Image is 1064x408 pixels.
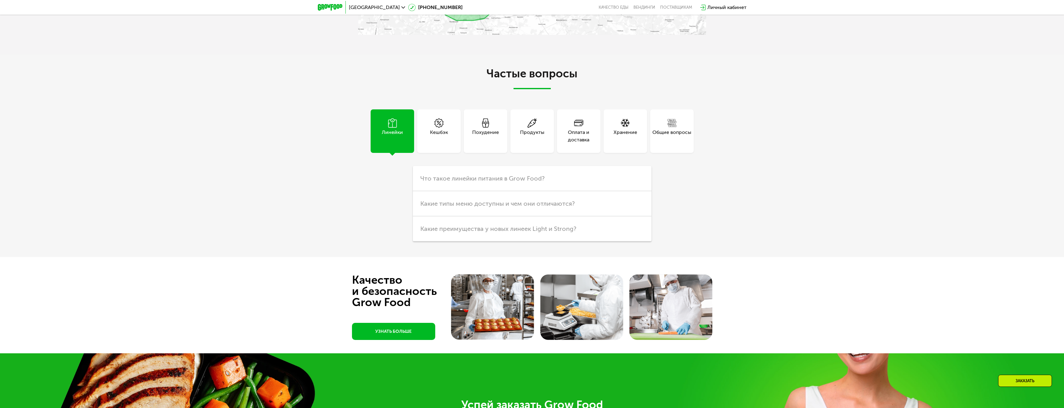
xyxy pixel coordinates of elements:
a: [PHONE_NUMBER] [408,4,463,11]
div: Продукты [520,129,544,144]
div: Хранение [614,129,637,144]
div: Личный кабинет [707,4,747,11]
a: УЗНАТЬ БОЛЬШЕ [352,323,435,340]
span: Что такое линейки питания в Grow Food? [420,175,545,182]
div: Качество и безопасность Grow Food [352,274,460,308]
span: Какие типы меню доступны и чем они отличаются? [420,200,575,207]
div: Похудение [472,129,499,144]
div: Кешбэк [430,129,448,144]
div: поставщикам [660,5,692,10]
span: [GEOGRAPHIC_DATA] [349,5,400,10]
div: Заказать [998,375,1052,387]
div: Оплата и доставка [557,129,600,144]
span: Какие преимущества у новых линеек Light и Strong? [420,225,576,232]
div: Общие вопросы [652,129,691,144]
h2: Частые вопросы [358,67,706,89]
a: Качество еды [599,5,628,10]
div: Линейки [382,129,403,144]
a: Вендинги [633,5,655,10]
